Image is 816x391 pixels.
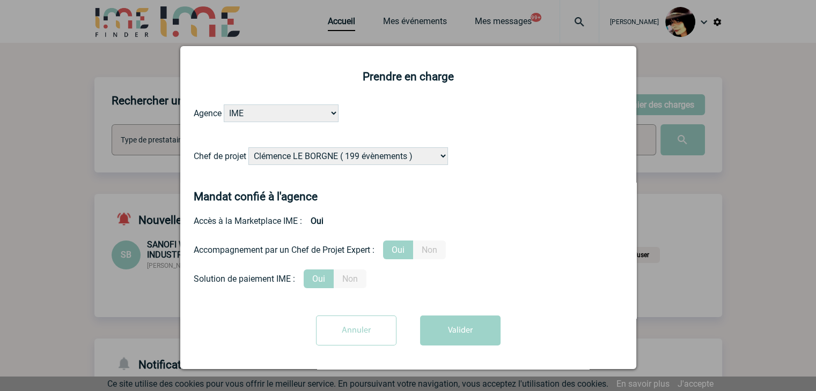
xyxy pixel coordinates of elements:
label: Oui [383,240,413,259]
label: Oui [304,269,334,288]
h2: Prendre en charge [194,70,623,83]
input: Annuler [316,315,396,345]
label: Non [334,269,366,288]
div: Solution de paiement IME : [194,274,295,284]
b: Oui [302,212,332,230]
label: Chef de projet [194,151,246,161]
div: Prestation payante [194,240,623,259]
label: Agence [194,108,222,118]
h4: Mandat confié à l'agence [194,190,318,203]
div: Conformité aux process achat client, Prise en charge de la facturation, Mutualisation de plusieur... [194,269,623,288]
label: Non [413,240,446,259]
div: Accompagnement par un Chef de Projet Expert : [194,245,374,255]
div: Accès à la Marketplace IME : [194,212,623,230]
button: Valider [420,315,501,345]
